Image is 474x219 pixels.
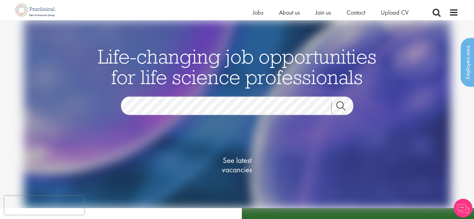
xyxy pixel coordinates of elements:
[206,131,268,199] a: See latestvacancies
[331,101,358,113] a: Job search submit button
[381,8,409,17] a: Upload CV
[253,8,263,17] a: Jobs
[279,8,300,17] a: About us
[315,8,331,17] a: Join us
[98,44,376,89] span: Life-changing job opportunities for life science professionals
[206,155,268,174] span: See latest vacancies
[4,196,84,215] iframe: reCAPTCHA
[454,199,472,217] img: Chatbot
[347,8,365,17] a: Contact
[23,20,450,208] img: candidate home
